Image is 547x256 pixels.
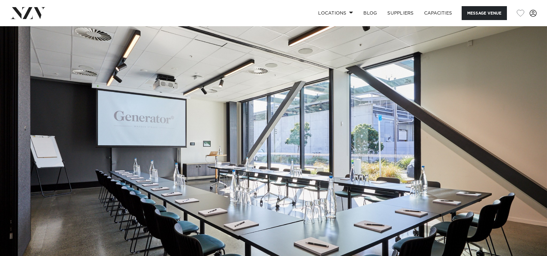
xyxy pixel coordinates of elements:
[358,6,382,20] a: BLOG
[10,7,46,19] img: nzv-logo.png
[313,6,358,20] a: Locations
[462,6,507,20] button: Message Venue
[419,6,457,20] a: Capacities
[382,6,419,20] a: SUPPLIERS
